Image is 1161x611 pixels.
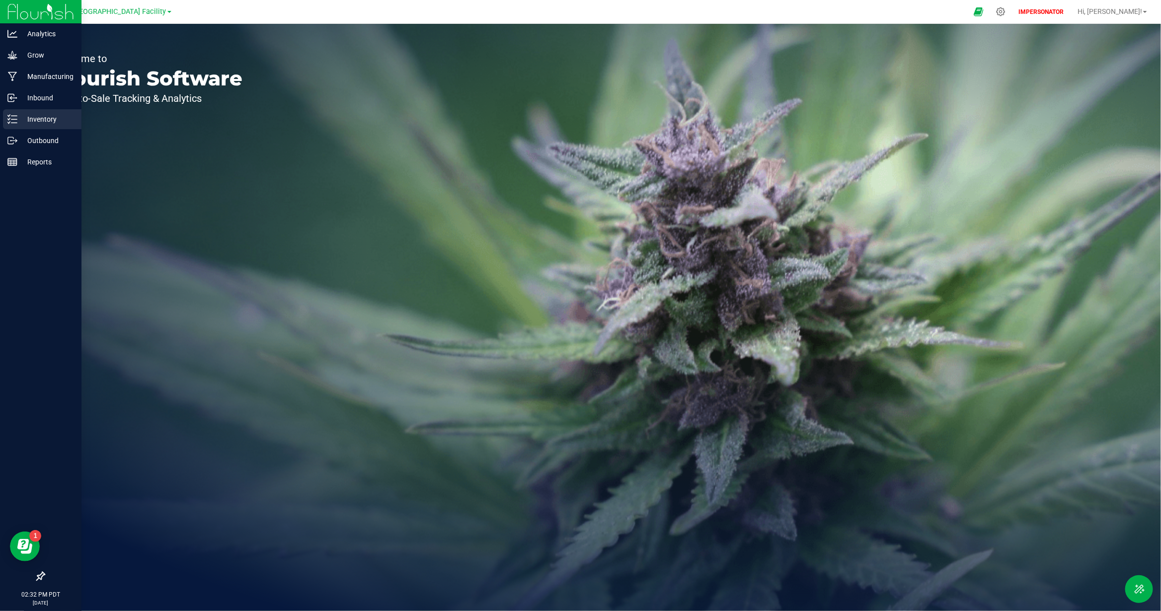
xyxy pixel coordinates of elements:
[1014,7,1068,16] p: IMPERSONATOR
[54,54,242,64] p: Welcome to
[54,93,242,103] p: Seed-to-Sale Tracking & Analytics
[4,599,77,607] p: [DATE]
[17,71,77,82] p: Manufacturing
[1078,7,1142,15] span: Hi, [PERSON_NAME]!
[7,29,17,39] inline-svg: Analytics
[967,2,990,21] span: Open Ecommerce Menu
[17,28,77,40] p: Analytics
[995,7,1007,16] div: Manage settings
[17,113,77,125] p: Inventory
[17,135,77,147] p: Outbound
[7,136,17,146] inline-svg: Outbound
[7,114,17,124] inline-svg: Inventory
[7,72,17,81] inline-svg: Manufacturing
[32,7,166,16] span: Cultivation - [GEOGRAPHIC_DATA] Facility
[54,69,242,88] p: Flourish Software
[17,92,77,104] p: Inbound
[7,50,17,60] inline-svg: Grow
[7,157,17,167] inline-svg: Reports
[17,156,77,168] p: Reports
[10,532,40,561] iframe: Resource center
[17,49,77,61] p: Grow
[1125,575,1153,603] button: Toggle Menu
[4,590,77,599] p: 02:32 PM PDT
[7,93,17,103] inline-svg: Inbound
[29,530,41,542] iframe: Resource center unread badge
